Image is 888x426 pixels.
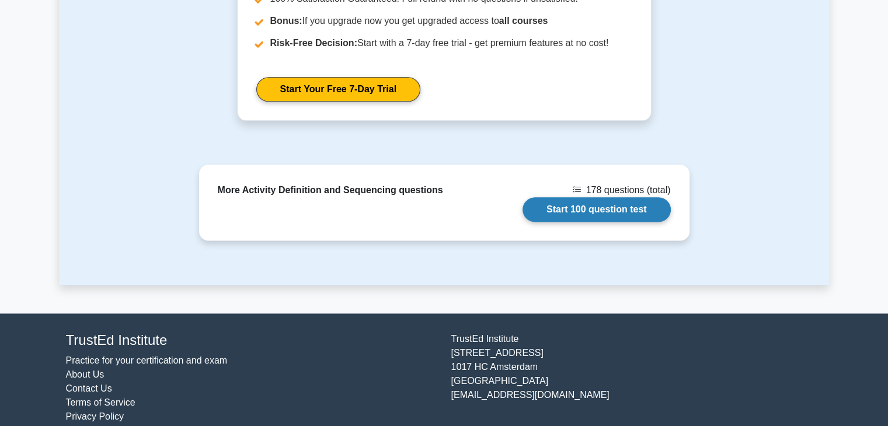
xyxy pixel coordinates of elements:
[523,197,671,222] a: Start 100 question test
[256,77,420,102] a: Start Your Free 7-Day Trial
[66,383,112,393] a: Contact Us
[66,397,135,407] a: Terms of Service
[66,355,228,365] a: Practice for your certification and exam
[66,411,124,421] a: Privacy Policy
[444,332,830,424] div: TrustEd Institute [STREET_ADDRESS] 1017 HC Amsterdam [GEOGRAPHIC_DATA] [EMAIL_ADDRESS][DOMAIN_NAME]
[66,332,437,349] h4: TrustEd Institute
[66,369,105,379] a: About Us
